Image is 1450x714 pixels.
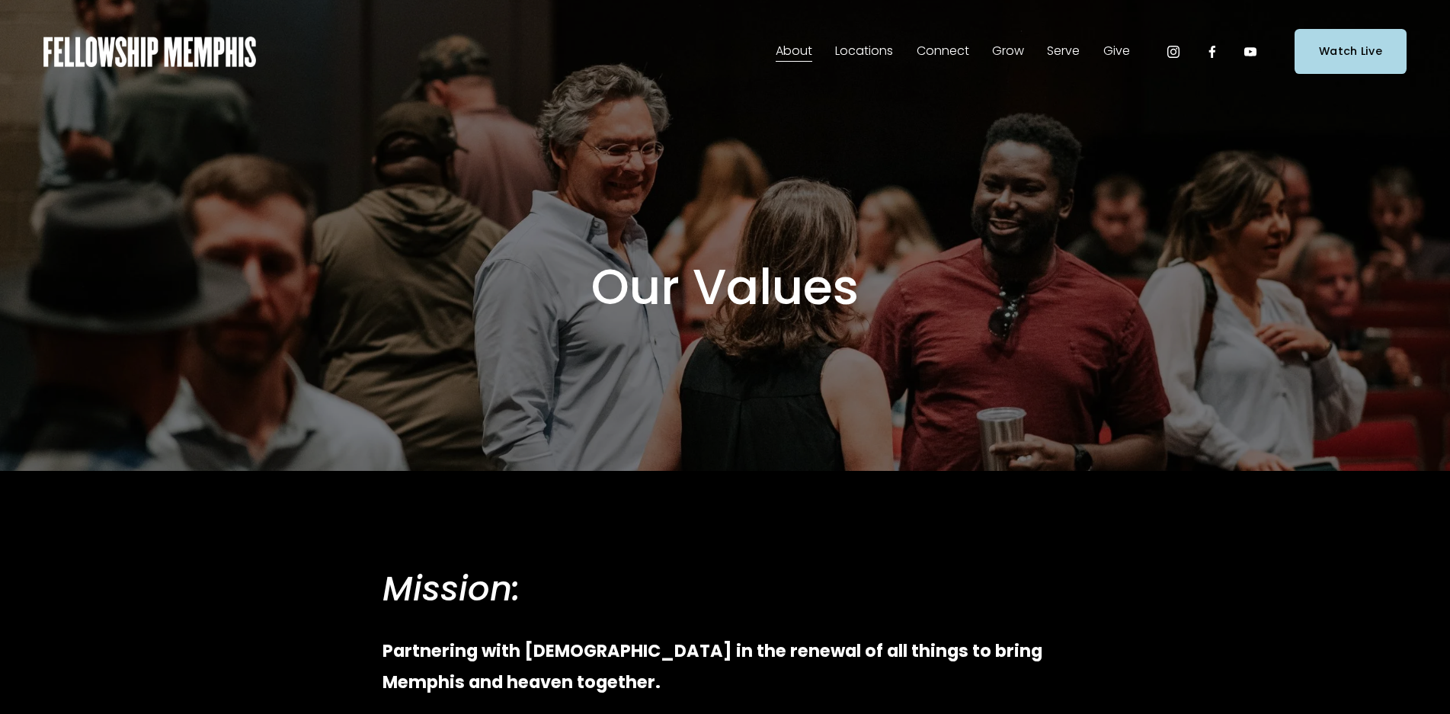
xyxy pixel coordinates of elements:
[917,40,969,62] span: Connect
[1047,40,1080,62] span: Serve
[1166,44,1181,59] a: Instagram
[1295,29,1407,74] a: Watch Live
[43,37,256,67] img: Fellowship Memphis
[1243,44,1258,59] a: YouTube
[776,40,812,62] span: About
[776,40,812,64] a: folder dropdown
[383,639,1046,693] strong: Partnering with [DEMOGRAPHIC_DATA] in the renewal of all things to bring Memphis and heaven toget...
[1205,44,1220,59] a: Facebook
[1103,40,1130,64] a: folder dropdown
[992,40,1024,62] span: Grow
[917,40,969,64] a: folder dropdown
[992,40,1024,64] a: folder dropdown
[835,40,893,62] span: Locations
[383,258,1068,318] h1: Our Values
[383,565,520,613] em: Mission:
[1047,40,1080,64] a: folder dropdown
[835,40,893,64] a: folder dropdown
[1103,40,1130,62] span: Give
